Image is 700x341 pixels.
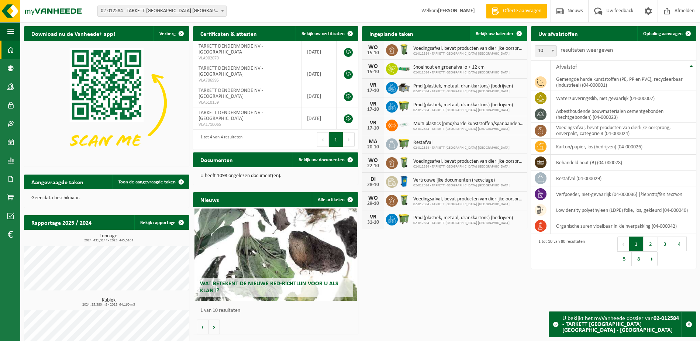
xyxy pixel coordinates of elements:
div: VR [366,101,380,107]
td: verfpoeder, niet-gevaarlijk (04-000036) | [551,186,696,202]
div: WO [366,63,380,69]
button: 2 [644,237,658,251]
div: VR [366,120,380,126]
h2: Uw afvalstoffen [531,26,585,41]
a: Bekijk uw documenten [293,152,358,167]
span: 2024: 431,314 t - 2025: 445,516 t [28,239,189,242]
div: 15-10 [366,51,380,56]
p: Geen data beschikbaar. [31,196,182,201]
span: Verberg [159,31,176,36]
span: 02-012584 - TARKETT [GEOGRAPHIC_DATA] [GEOGRAPHIC_DATA] [413,127,524,131]
button: 3 [658,237,672,251]
a: Wat betekent de nieuwe RED-richtlijn voor u als klant? [194,209,356,301]
p: U heeft 1093 ongelezen document(en). [200,173,351,179]
span: Multi plastics (pmd/harde kunststoffen/spanbanden/eps/folie naturel/folie gemeng... [413,121,524,127]
div: 28-10 [366,182,380,187]
td: asbesthoudende bouwmaterialen cementgebonden (hechtgebonden) (04-000023) [551,106,696,123]
span: 02-012584 - TARKETT [GEOGRAPHIC_DATA] [GEOGRAPHIC_DATA] [413,221,513,225]
span: Bekijk uw certificaten [301,31,345,36]
span: Bekijk uw kalender [476,31,514,36]
button: Volgende [208,320,220,334]
span: Afvalstof [556,64,577,70]
div: DI [366,176,380,182]
span: VLA610159 [199,100,296,106]
td: behandeld hout (B) (04-000028) [551,155,696,170]
button: Verberg [154,26,189,41]
h2: Nieuws [193,192,226,207]
td: [DATE] [301,41,337,63]
span: Bekijk uw documenten [299,158,345,162]
span: VLA1710065 [199,122,296,128]
td: [DATE] [301,85,337,107]
a: Offerte aanvragen [486,4,547,18]
span: TARKETT DENDERMONDE NV - [GEOGRAPHIC_DATA] [199,88,263,99]
div: WO [366,195,380,201]
div: 1 tot 10 van 80 resultaten [535,236,585,267]
span: VLA902070 [199,55,296,61]
button: Next [343,132,355,147]
span: Pmd (plastiek, metaal, drankkartons) (bedrijven) [413,215,513,221]
span: Voedingsafval, bevat producten van dierlijke oorsprong, onverpakt, categorie 3 [413,159,524,165]
span: VLA706995 [199,77,296,83]
td: waterzuiveringsslib, niet gevaarlijk (04-000007) [551,90,696,106]
a: Bekijk uw kalender [470,26,527,41]
a: Toon de aangevraagde taken [113,175,189,189]
img: WB-1100-HPE-GN-50 [398,137,410,150]
img: WB-0140-HPE-GN-50 [398,156,410,169]
img: Download de VHEPlus App [24,41,189,165]
img: LP-SK-00500-LPE-16 [398,118,410,131]
span: Wat betekent de nieuwe RED-richtlijn voor u als klant? [200,281,338,294]
span: 10 [535,45,557,56]
div: 31-10 [366,220,380,225]
a: Bekijk rapportage [134,215,189,230]
button: Next [646,251,658,266]
span: Offerte aanvragen [501,7,543,15]
button: 5 [617,251,632,266]
div: 1 tot 4 van 4 resultaten [197,131,242,148]
span: 02-012584 - TARKETT [GEOGRAPHIC_DATA] [GEOGRAPHIC_DATA] [413,89,513,94]
span: 02-012584 - TARKETT DENDERMONDE NV - DENDERMONDE [97,6,227,17]
button: 1 [629,237,644,251]
img: WB-1100-HPE-GN-50 [398,100,410,112]
a: Ophaling aanvragen [637,26,696,41]
div: 17-10 [366,126,380,131]
span: TARKETT DENDERMONDE NV - [GEOGRAPHIC_DATA] [199,44,263,55]
div: U bekijkt het myVanheede dossier van [562,312,682,337]
h2: Ingeplande taken [362,26,421,41]
button: 4 [672,237,687,251]
span: 10 [535,46,556,56]
span: 02-012584 - TARKETT [GEOGRAPHIC_DATA] [GEOGRAPHIC_DATA] [413,202,524,207]
div: 17-10 [366,107,380,112]
div: 29-10 [366,201,380,206]
span: TARKETT DENDERMONDE NV - [GEOGRAPHIC_DATA] [199,66,263,77]
td: [DATE] [301,63,337,85]
img: WB-5000-GAL-GY-01 [398,81,410,93]
span: Toon de aangevraagde taken [118,180,176,185]
i: kleurstoffen tectilon [641,192,682,197]
span: TARKETT DENDERMONDE NV - [GEOGRAPHIC_DATA] [199,110,263,121]
button: Previous [317,132,329,147]
label: resultaten weergeven [561,47,613,53]
button: 8 [632,251,646,266]
img: WB-0240-HPE-BE-09 [398,175,410,187]
span: 02-012584 - TARKETT [GEOGRAPHIC_DATA] [GEOGRAPHIC_DATA] [413,70,510,75]
td: low density polyethyleen (LDPE) folie, los, gekleurd (04-000040) [551,202,696,218]
span: 02-012584 - TARKETT [GEOGRAPHIC_DATA] [GEOGRAPHIC_DATA] [413,108,513,113]
h2: Documenten [193,152,240,167]
span: Pmd (plastiek, metaal, drankkartons) (bedrijven) [413,83,513,89]
span: 02-012584 - TARKETT [GEOGRAPHIC_DATA] [GEOGRAPHIC_DATA] [413,165,524,169]
div: WO [366,158,380,163]
a: Bekijk uw certificaten [296,26,358,41]
span: Snoeihout en groenafval ø < 12 cm [413,65,510,70]
h3: Tonnage [28,234,189,242]
td: gemengde harde kunststoffen (PE, PP en PVC), recycleerbaar (industrieel) (04-000001) [551,74,696,90]
div: MA [366,139,380,145]
img: WB-0140-HPE-GN-50 [398,194,410,206]
button: 1 [329,132,343,147]
p: 1 van 10 resultaten [200,308,355,313]
span: 02-012584 - TARKETT DENDERMONDE NV - DENDERMONDE [98,6,226,16]
td: voedingsafval, bevat producten van dierlijke oorsprong, onverpakt, categorie 3 (04-000024) [551,123,696,139]
h2: Certificaten & attesten [193,26,264,41]
div: WO [366,45,380,51]
td: restafval (04-000029) [551,170,696,186]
